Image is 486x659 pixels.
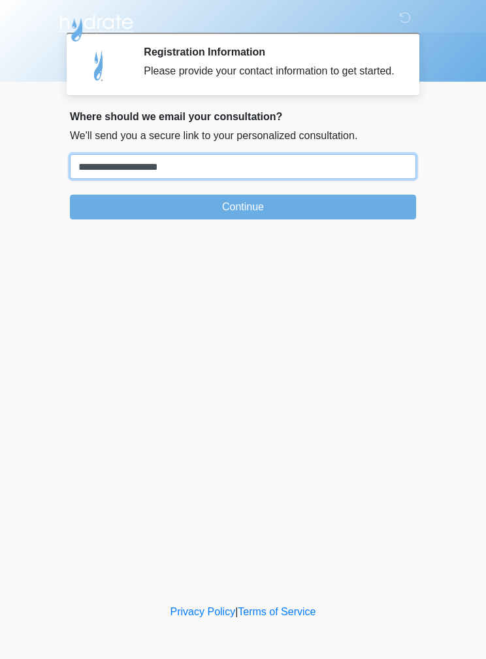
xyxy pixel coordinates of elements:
p: We'll send you a secure link to your personalized consultation. [70,128,416,144]
button: Continue [70,195,416,219]
img: Agent Avatar [80,46,119,85]
div: Please provide your contact information to get started. [144,63,397,79]
a: Privacy Policy [170,606,236,617]
img: Hydrate IV Bar - Flagstaff Logo [57,10,135,42]
a: Terms of Service [238,606,316,617]
h2: Where should we email your consultation? [70,110,416,123]
a: | [235,606,238,617]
